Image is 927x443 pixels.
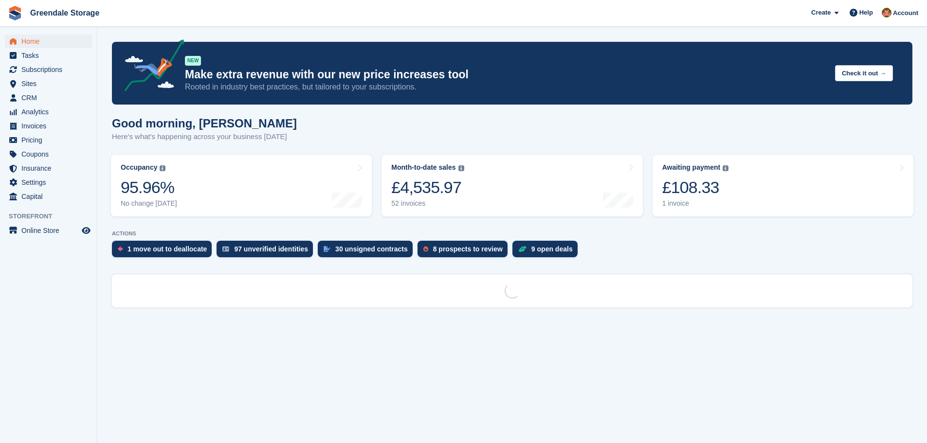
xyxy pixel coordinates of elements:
span: CRM [21,91,80,105]
span: Storefront [9,212,97,221]
img: icon-info-grey-7440780725fd019a000dd9b08b2336e03edf1995a4989e88bcd33f0948082b44.svg [458,165,464,171]
img: icon-info-grey-7440780725fd019a000dd9b08b2336e03edf1995a4989e88bcd33f0948082b44.svg [160,165,165,171]
div: No change [DATE] [121,199,177,208]
div: Month-to-date sales [391,163,455,172]
a: menu [5,91,92,105]
span: Pricing [21,133,80,147]
span: Create [811,8,831,18]
a: menu [5,161,92,175]
div: 1 invoice [662,199,729,208]
span: Sites [21,77,80,90]
div: 30 unsigned contracts [335,245,408,253]
span: Home [21,35,80,48]
img: verify_identity-adf6edd0f0f0b5bbfe63781bf79b02c33cf7c696d77639b501bdc392416b5a36.svg [222,246,229,252]
div: 8 prospects to review [433,245,503,253]
span: Settings [21,176,80,189]
a: Occupancy 95.96% No change [DATE] [111,155,372,216]
span: Analytics [21,105,80,119]
h1: Good morning, [PERSON_NAME] [112,117,297,130]
a: 97 unverified identities [217,241,318,262]
button: Check it out → [835,65,893,81]
span: Account [893,8,918,18]
a: menu [5,176,92,189]
a: Month-to-date sales £4,535.97 52 invoices [382,155,642,216]
a: menu [5,63,92,76]
span: Invoices [21,119,80,133]
span: Capital [21,190,80,203]
a: Awaiting payment £108.33 1 invoice [653,155,913,216]
a: 30 unsigned contracts [318,241,418,262]
a: menu [5,224,92,237]
p: Make extra revenue with our new price increases tool [185,68,827,82]
div: £108.33 [662,177,729,197]
a: menu [5,119,92,133]
div: 1 move out to deallocate [127,245,207,253]
a: menu [5,147,92,161]
span: Tasks [21,49,80,62]
span: Subscriptions [21,63,80,76]
p: ACTIONS [112,230,912,237]
img: Justin Swingler [882,8,891,18]
a: 1 move out to deallocate [112,241,217,262]
div: Awaiting payment [662,163,721,172]
a: menu [5,77,92,90]
a: 9 open deals [512,241,582,262]
div: 95.96% [121,177,177,197]
a: menu [5,133,92,147]
div: 9 open deals [531,245,573,253]
a: menu [5,190,92,203]
a: menu [5,105,92,119]
img: contract_signature_icon-13c848040528278c33f63329250d36e43548de30e8caae1d1a13099fd9432cc5.svg [324,246,330,252]
a: Greendale Storage [26,5,103,21]
div: 97 unverified identities [234,245,308,253]
div: £4,535.97 [391,177,464,197]
img: prospect-51fa495bee0391a8d652442698ab0144808aea92771e9ea1ae160a38d050c398.svg [423,246,428,252]
div: NEW [185,56,201,66]
img: price-adjustments-announcement-icon-8257ccfd72463d97f412b2fc003d46551f7dbcb40ab6d574587a9cd5c0d94... [116,39,184,95]
img: icon-info-grey-7440780725fd019a000dd9b08b2336e03edf1995a4989e88bcd33f0948082b44.svg [723,165,728,171]
span: Insurance [21,161,80,175]
img: move_outs_to_deallocate_icon-f764333ba52eb49d3ac5e1228854f67142a1ed5810a6f6cc68b1a99e826820c5.svg [118,246,123,252]
img: deal-1b604bf984904fb50ccaf53a9ad4b4a5d6e5aea283cecdc64d6e3604feb123c2.svg [518,246,527,252]
div: 52 invoices [391,199,464,208]
a: menu [5,49,92,62]
div: Occupancy [121,163,157,172]
p: Here's what's happening across your business [DATE] [112,131,297,142]
img: stora-icon-8386f47178a22dfd0bd8f6a31ec36ba5ce8667c1dd55bd0f319d3a0aa187defe.svg [8,6,22,20]
a: menu [5,35,92,48]
span: Help [859,8,873,18]
p: Rooted in industry best practices, but tailored to your subscriptions. [185,82,827,92]
a: Preview store [80,225,92,236]
span: Online Store [21,224,80,237]
a: 8 prospects to review [418,241,512,262]
span: Coupons [21,147,80,161]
